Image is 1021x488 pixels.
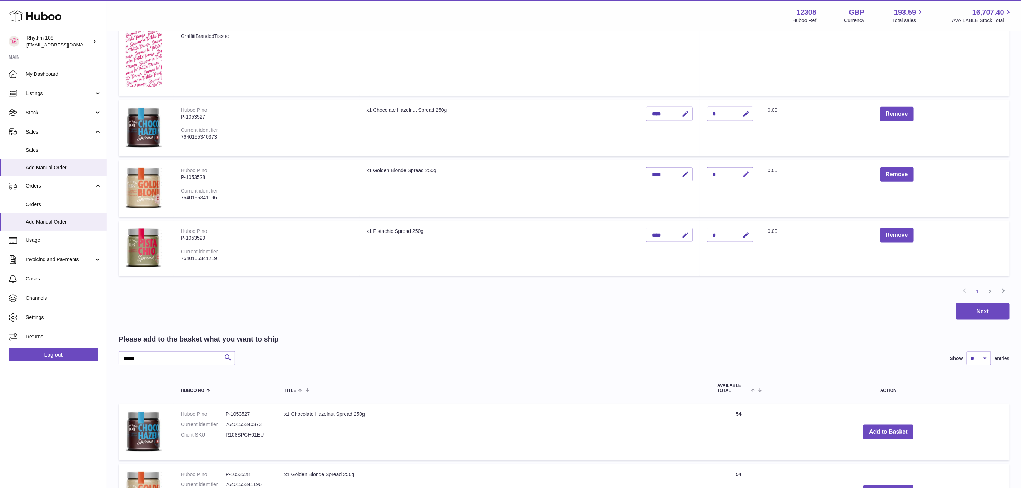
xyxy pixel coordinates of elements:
strong: GBP [849,8,864,17]
span: Sales [26,147,101,154]
span: Add Manual Order [26,164,101,171]
img: x1 Chocolate Hazelnut Spread 250g [126,107,162,148]
div: Current identifier [181,249,218,254]
a: 193.59 Total sales [892,8,924,24]
span: Invoicing and Payments [26,256,94,263]
dd: R108SPCH01EU [225,432,270,438]
span: Orders [26,183,94,189]
dd: 7640155340373 [225,421,270,428]
td: 54 [710,404,767,461]
div: 7640155341196 [181,194,352,201]
span: Stock [26,109,94,116]
div: 7640155340373 [181,134,352,140]
img: x1 Golden Blonde Spread 250g [126,167,162,208]
strong: 12308 [797,8,817,17]
a: 1 [971,285,984,298]
div: GraffitiBrandedTissue [181,33,352,40]
td: x1 Chocolate Hazelnut Spread 250g [277,404,710,461]
th: Action [767,376,1010,400]
img: Pink & White Branded Tissue paper [126,6,162,87]
dt: Huboo P no [181,411,225,418]
div: Current identifier [181,127,218,133]
span: Listings [26,90,94,97]
span: AVAILABLE Stock Total [952,17,1012,24]
td: x1 Pistachio Spread 250g [360,221,639,276]
span: AVAILABLE Total [717,383,749,393]
button: Add to Basket [863,425,913,439]
td: x1 Chocolate Hazelnut Spread 250g [360,100,639,157]
button: Remove [880,107,914,121]
div: Rhythm 108 [26,35,91,48]
div: Huboo P no [181,107,207,113]
a: 2 [984,285,997,298]
h2: Please add to the basket what you want to ship [119,334,279,344]
dt: Huboo P no [181,471,225,478]
dd: P-1053528 [225,471,270,478]
dt: Client SKU [181,432,225,438]
button: Remove [880,167,914,182]
dt: Current identifier [181,421,225,428]
span: 0.00 [768,168,777,173]
label: Show [950,355,963,362]
div: P-1053527 [181,114,352,120]
div: P-1053528 [181,174,352,181]
span: Usage [26,237,101,244]
span: Returns [26,333,101,340]
div: Huboo P no [181,168,207,173]
span: Huboo no [181,388,204,393]
span: 16,707.40 [972,8,1004,17]
div: Current identifier [181,188,218,194]
div: P-1053529 [181,235,352,241]
span: My Dashboard [26,71,101,78]
img: x1 Pistachio Spread 250g [126,228,162,267]
div: Currency [844,17,865,24]
span: entries [995,355,1010,362]
img: x1 Chocolate Hazelnut Spread 250g [126,411,162,452]
span: Orders [26,201,101,208]
div: 7640155341219 [181,255,352,262]
dd: P-1053527 [225,411,270,418]
span: 0.00 [768,228,777,234]
span: Settings [26,314,101,321]
span: 0.00 [768,107,777,113]
span: Cases [26,275,101,282]
div: Huboo Ref [793,17,817,24]
span: Total sales [892,17,924,24]
img: orders@rhythm108.com [9,36,19,47]
button: Remove [880,228,914,243]
span: Title [284,388,296,393]
span: Add Manual Order [26,219,101,225]
div: Huboo P no [181,228,207,234]
td: x1 Golden Blonde Spread 250g [360,160,639,217]
span: Channels [26,295,101,302]
button: Next [956,303,1010,320]
a: Log out [9,348,98,361]
span: 193.59 [894,8,916,17]
span: [EMAIL_ADDRESS][DOMAIN_NAME] [26,42,105,48]
a: 16,707.40 AVAILABLE Stock Total [952,8,1012,24]
span: Sales [26,129,94,135]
